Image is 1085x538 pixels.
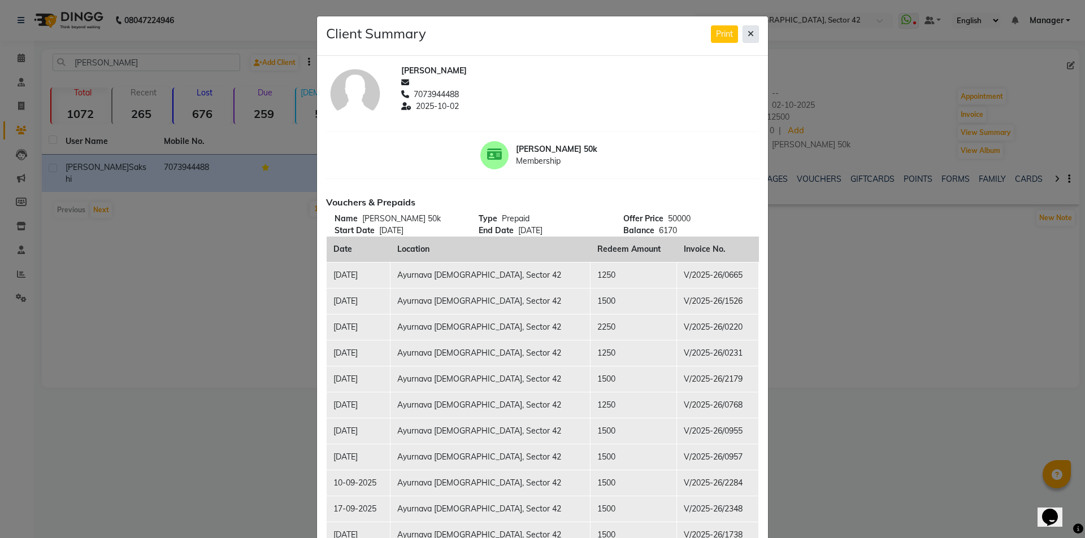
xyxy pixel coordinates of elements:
td: Ayurnava [DEMOGRAPHIC_DATA], Sector 42 [390,314,591,340]
span: Type [479,213,497,225]
td: V/2025-26/0957 [677,444,759,470]
td: V/2025-26/0768 [677,392,759,418]
td: Ayurnava [DEMOGRAPHIC_DATA], Sector 42 [390,262,591,288]
span: [PERSON_NAME] 50k [362,213,441,224]
th: Invoice No. [677,237,759,263]
span: Prepaid [502,213,530,224]
span: Name [335,213,358,225]
span: [DATE] [518,225,542,235]
td: V/2025-26/2179 [677,366,759,392]
td: Ayurnava [DEMOGRAPHIC_DATA], Sector 42 [390,470,591,496]
span: End Date [479,225,514,237]
td: [DATE] [327,418,390,444]
span: Balance [623,225,654,237]
td: 1500 [591,288,677,314]
td: 17-09-2025 [327,496,390,522]
td: 1500 [591,366,677,392]
td: Ayurnava [DEMOGRAPHIC_DATA], Sector 42 [390,444,591,470]
span: [DATE] [379,225,403,235]
h6: Vouchers & Prepaids [326,197,759,208]
td: V/2025-26/2348 [677,496,759,522]
span: [PERSON_NAME] [401,65,467,77]
td: V/2025-26/0955 [677,418,759,444]
th: Date [327,237,390,263]
td: 1500 [591,418,677,444]
td: V/2025-26/0665 [677,262,759,288]
span: 7073944488 [414,89,459,100]
td: Ayurnava [DEMOGRAPHIC_DATA], Sector 42 [390,496,591,522]
td: 1250 [591,262,677,288]
button: Print [711,25,738,43]
td: [DATE] [327,366,390,392]
td: 1250 [591,392,677,418]
span: [PERSON_NAME] 50k [516,143,605,155]
iframe: chat widget [1038,493,1074,527]
td: 1500 [591,444,677,470]
th: Location [390,237,591,263]
td: [DATE] [327,262,390,288]
td: [DATE] [327,340,390,366]
td: Ayurnava [DEMOGRAPHIC_DATA], Sector 42 [390,392,591,418]
td: Ayurnava [DEMOGRAPHIC_DATA], Sector 42 [390,366,591,392]
span: Membership [516,155,605,167]
td: 1500 [591,470,677,496]
td: V/2025-26/1526 [677,288,759,314]
td: V/2025-26/0220 [677,314,759,340]
td: [DATE] [327,288,390,314]
td: Ayurnava [DEMOGRAPHIC_DATA], Sector 42 [390,418,591,444]
td: [DATE] [327,314,390,340]
span: 2025-10-02 [416,100,459,112]
td: V/2025-26/0231 [677,340,759,366]
span: 50000 [668,213,691,224]
td: [DATE] [327,392,390,418]
td: Ayurnava [DEMOGRAPHIC_DATA], Sector 42 [390,340,591,366]
th: Redeem Amount [591,237,677,263]
span: 6170 [659,225,677,235]
span: Start Date [335,225,375,237]
td: 1250 [591,340,677,366]
td: V/2025-26/2284 [677,470,759,496]
td: 1500 [591,496,677,522]
span: Offer Price [623,213,663,225]
h4: Client Summary [326,25,426,42]
td: 10-09-2025 [327,470,390,496]
td: 2250 [591,314,677,340]
td: [DATE] [327,444,390,470]
td: Ayurnava [DEMOGRAPHIC_DATA], Sector 42 [390,288,591,314]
